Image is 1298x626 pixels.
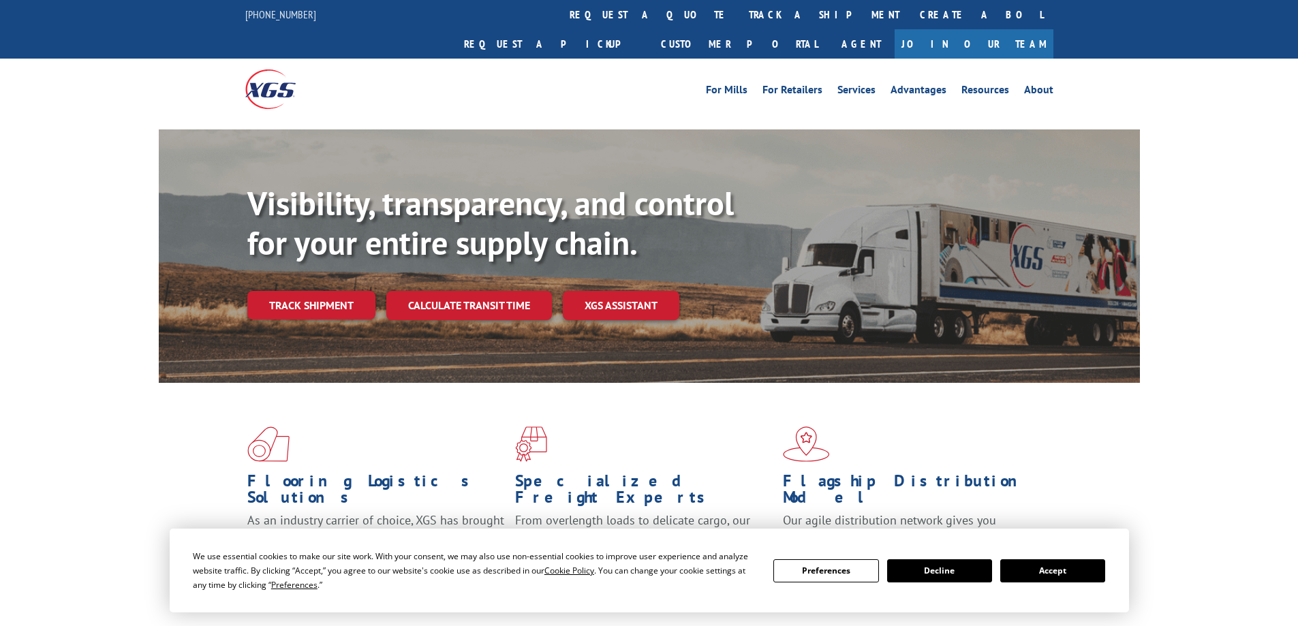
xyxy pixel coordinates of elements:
[706,84,747,99] a: For Mills
[544,565,594,576] span: Cookie Policy
[515,473,773,512] h1: Specialized Freight Experts
[245,7,316,21] a: [PHONE_NUMBER]
[247,473,505,512] h1: Flooring Logistics Solutions
[887,559,992,582] button: Decline
[961,84,1009,99] a: Resources
[783,473,1040,512] h1: Flagship Distribution Model
[247,426,290,462] img: xgs-icon-total-supply-chain-intelligence-red
[783,512,1034,544] span: Our agile distribution network gives you nationwide inventory management on demand.
[515,426,547,462] img: xgs-icon-focused-on-flooring-red
[247,512,504,561] span: As an industry carrier of choice, XGS has brought innovation and dedication to flooring logistics...
[1024,84,1053,99] a: About
[247,291,375,319] a: Track shipment
[837,84,876,99] a: Services
[454,29,651,59] a: Request a pickup
[563,291,679,320] a: XGS ASSISTANT
[170,529,1129,612] div: Cookie Consent Prompt
[762,84,822,99] a: For Retailers
[515,512,773,573] p: From overlength loads to delicate cargo, our experienced staff knows the best way to move your fr...
[271,579,318,591] span: Preferences
[783,426,830,462] img: xgs-icon-flagship-distribution-model-red
[651,29,828,59] a: Customer Portal
[193,549,757,592] div: We use essential cookies to make our site work. With your consent, we may also use non-essential ...
[895,29,1053,59] a: Join Our Team
[891,84,946,99] a: Advantages
[247,182,734,264] b: Visibility, transparency, and control for your entire supply chain.
[773,559,878,582] button: Preferences
[828,29,895,59] a: Agent
[386,291,552,320] a: Calculate transit time
[1000,559,1105,582] button: Accept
